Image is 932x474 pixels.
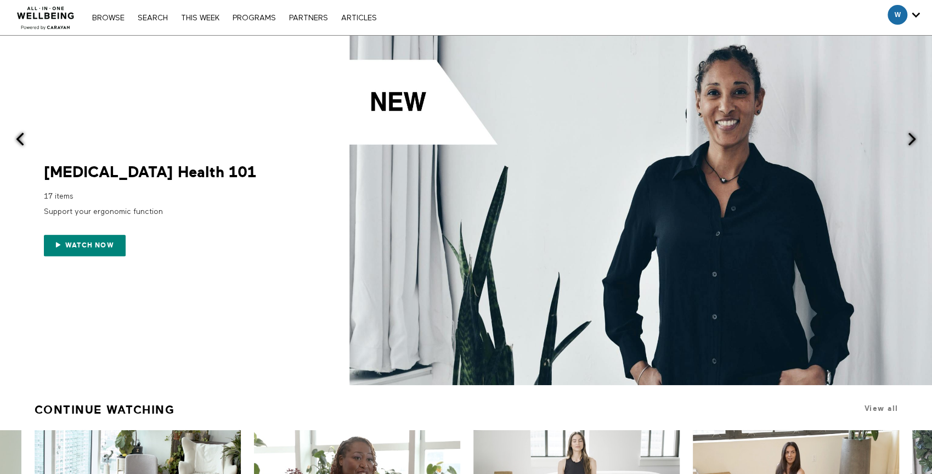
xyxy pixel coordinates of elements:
[35,398,175,421] a: Continue Watching
[336,14,382,22] a: ARTICLES
[284,14,334,22] a: PARTNERS
[176,14,225,22] a: THIS WEEK
[865,404,899,413] a: View all
[132,14,173,22] a: Search
[87,12,382,23] nav: Primary
[87,14,130,22] a: Browse
[227,14,281,22] a: PROGRAMS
